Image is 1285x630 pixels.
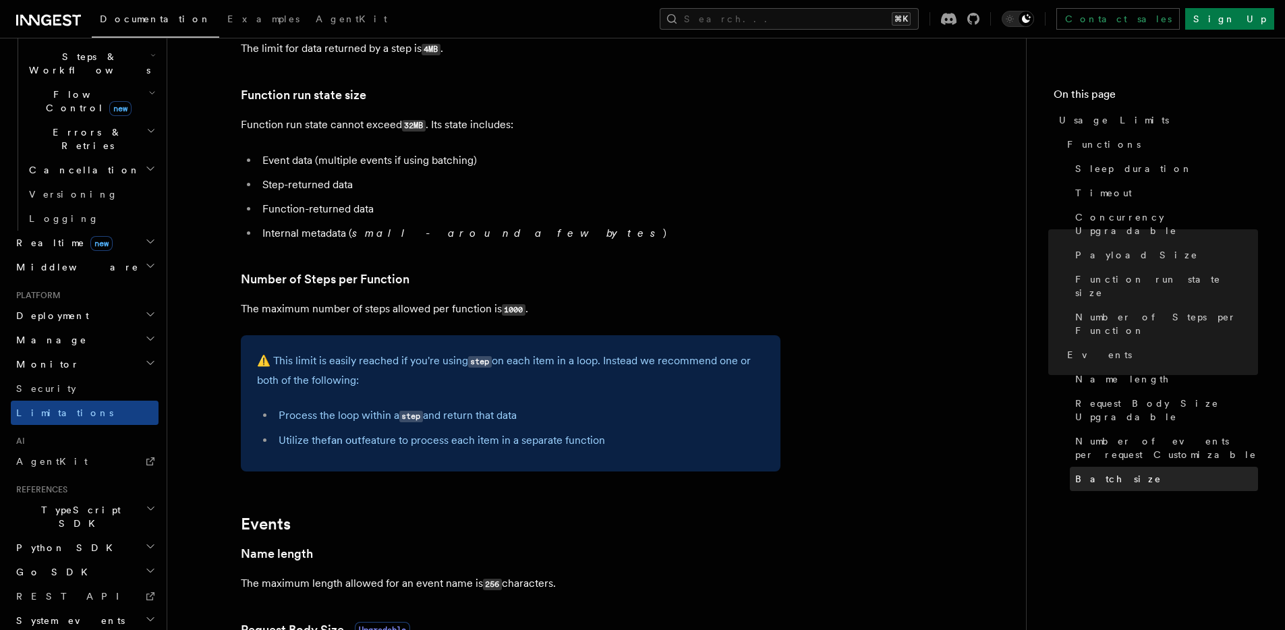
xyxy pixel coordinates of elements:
[1059,113,1169,127] span: Usage Limits
[16,383,76,394] span: Security
[1070,305,1258,343] a: Number of Steps per Function
[24,82,159,120] button: Flow Controlnew
[1185,8,1274,30] a: Sign Up
[402,120,426,132] code: 32MB
[1075,310,1258,337] span: Number of Steps per Function
[1070,467,1258,491] a: Batch size
[1070,243,1258,267] a: Payload Size
[502,304,525,316] code: 1000
[1067,138,1141,151] span: Functions
[11,614,125,627] span: System events
[11,484,67,495] span: References
[11,260,139,274] span: Middleware
[660,8,919,30] button: Search...⌘K
[11,290,61,301] span: Platform
[16,591,131,602] span: REST API
[24,163,140,177] span: Cancellation
[1002,11,1034,27] button: Toggle dark mode
[258,224,780,243] li: Internal metadata ( )
[11,449,159,474] a: AgentKit
[11,255,159,279] button: Middleware
[1075,372,1170,386] span: Name length
[11,536,159,560] button: Python SDK
[227,13,299,24] span: Examples
[1054,86,1258,108] h4: On this page
[11,401,159,425] a: Limitations
[11,357,80,371] span: Monitor
[1056,8,1180,30] a: Contact sales
[1070,367,1258,391] a: Name length
[219,4,308,36] a: Examples
[1075,472,1162,486] span: Batch size
[258,175,780,194] li: Step-returned data
[11,304,159,328] button: Deployment
[1062,132,1258,156] a: Functions
[1070,205,1258,243] a: Concurrency Upgradable
[241,270,409,289] a: Number of Steps per Function
[399,411,423,422] code: step
[1075,162,1193,175] span: Sleep duration
[352,227,663,239] em: small - around a few bytes
[11,333,87,347] span: Manage
[241,574,780,594] p: The maximum length allowed for an event name is characters.
[483,579,502,590] code: 256
[1070,267,1258,305] a: Function run state size
[11,20,159,231] div: Inngest Functions
[241,115,780,135] p: Function run state cannot exceed . Its state includes:
[1075,210,1258,237] span: Concurrency Upgradable
[29,213,99,224] span: Logging
[1070,156,1258,181] a: Sleep duration
[29,189,118,200] span: Versioning
[241,515,291,534] a: Events
[11,309,89,322] span: Deployment
[24,88,148,115] span: Flow Control
[90,236,113,251] span: new
[1075,248,1198,262] span: Payload Size
[316,13,387,24] span: AgentKit
[1075,186,1132,200] span: Timeout
[11,236,113,250] span: Realtime
[92,4,219,38] a: Documentation
[1070,429,1258,467] a: Number of events per request Customizable
[11,328,159,352] button: Manage
[241,39,780,59] p: The limit for data returned by a step is .
[11,436,25,447] span: AI
[24,206,159,231] a: Logging
[11,541,121,554] span: Python SDK
[109,101,132,116] span: new
[308,4,395,36] a: AgentKit
[11,565,96,579] span: Go SDK
[16,456,88,467] span: AgentKit
[24,182,159,206] a: Versioning
[24,120,159,158] button: Errors & Retries
[11,584,159,608] a: REST API
[258,200,780,219] li: Function-returned data
[275,431,764,450] li: Utilize the feature to process each item in a separate function
[11,498,159,536] button: TypeScript SDK
[24,158,159,182] button: Cancellation
[892,12,911,26] kbd: ⌘K
[241,86,366,105] a: Function run state size
[1054,108,1258,132] a: Usage Limits
[1070,391,1258,429] a: Request Body Size Upgradable
[1075,273,1258,299] span: Function run state size
[1075,434,1258,461] span: Number of events per request Customizable
[1070,181,1258,205] a: Timeout
[24,50,150,77] span: Steps & Workflows
[258,151,780,170] li: Event data (multiple events if using batching)
[241,544,313,563] a: Name length
[16,407,113,418] span: Limitations
[275,406,764,426] li: Process the loop within a and return that data
[24,45,159,82] button: Steps & Workflows
[1067,348,1132,362] span: Events
[100,13,211,24] span: Documentation
[468,356,492,368] code: step
[422,44,440,55] code: 4MB
[241,299,780,319] p: The maximum number of steps allowed per function is .
[11,560,159,584] button: Go SDK
[11,503,146,530] span: TypeScript SDK
[11,352,159,376] button: Monitor
[1062,343,1258,367] a: Events
[24,125,146,152] span: Errors & Retries
[11,231,159,255] button: Realtimenew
